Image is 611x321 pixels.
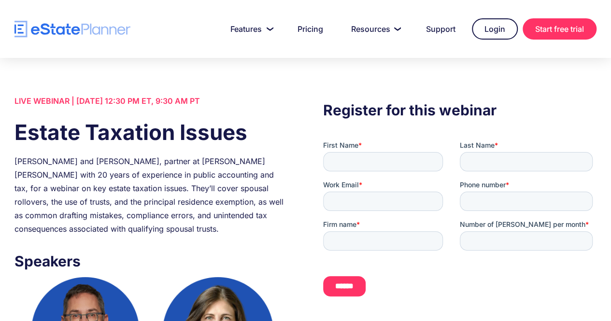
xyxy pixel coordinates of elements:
[14,250,288,272] h3: Speakers
[323,99,597,121] h3: Register for this webinar
[286,19,335,39] a: Pricing
[472,18,518,40] a: Login
[323,140,597,304] iframe: Form 0
[14,117,288,147] h1: Estate Taxation Issues
[340,19,410,39] a: Resources
[14,21,130,38] a: home
[14,94,288,108] div: LIVE WEBINAR | [DATE] 12:30 PM ET, 9:30 AM PT
[219,19,281,39] a: Features
[523,18,597,40] a: Start free trial
[414,19,467,39] a: Support
[14,154,288,236] div: [PERSON_NAME] and [PERSON_NAME], partner at [PERSON_NAME] [PERSON_NAME] with 20 years of experien...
